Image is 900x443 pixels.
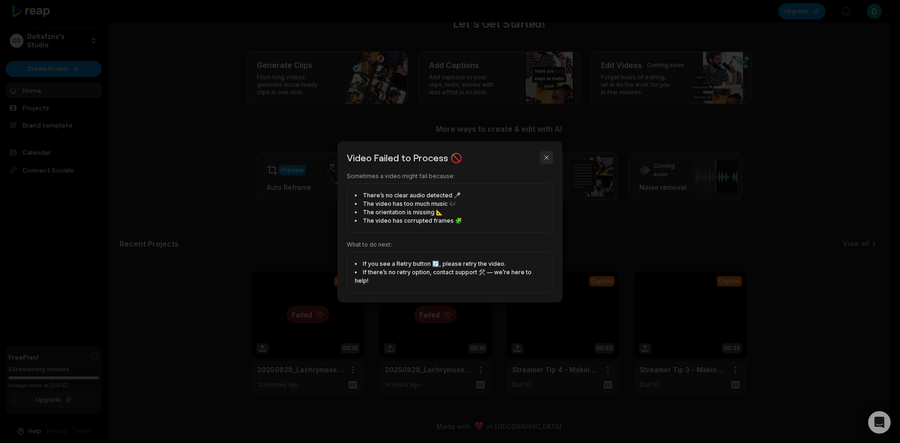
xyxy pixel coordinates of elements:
li: If you see a Retry button 🔄, please retry the video. [355,260,545,268]
li: The orientation is missing 📐 [355,208,545,217]
p: Sometimes a video might fail because: [347,172,553,180]
p: What to do next: [347,240,553,249]
h2: Video Failed to Process 🚫 [347,150,462,165]
li: There’s no clear audio detected 🎤 [355,191,545,200]
li: The video has too much music 🎶 [355,200,545,208]
li: The video has corrupted frames 🧩 [355,217,545,225]
li: If there’s no retry option, contact support 🛠️ — we’re here to help! [355,268,545,285]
